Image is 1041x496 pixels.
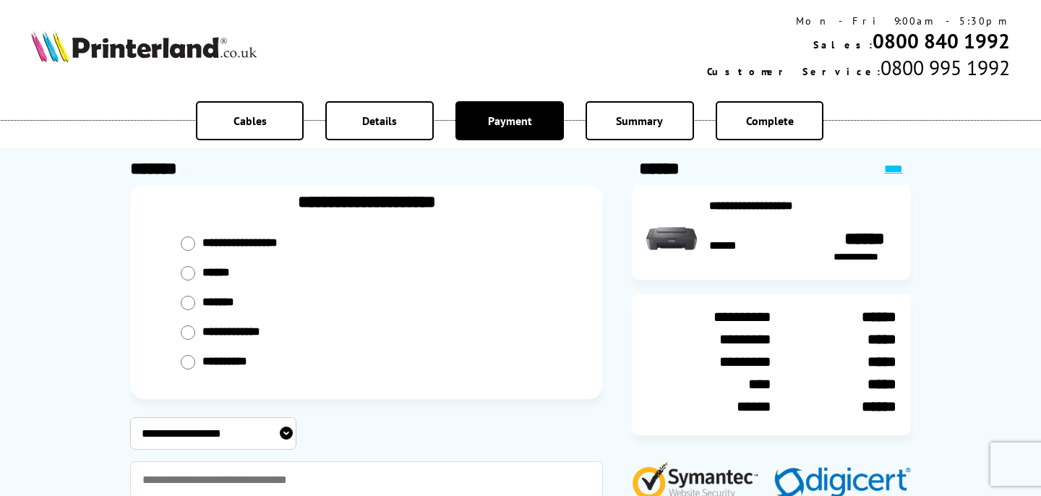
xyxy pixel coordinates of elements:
[707,65,881,78] span: Customer Service:
[881,54,1010,81] span: 0800 995 1992
[707,14,1010,27] div: Mon - Fri 9:00am - 5:30pm
[873,27,1010,54] a: 0800 840 1992
[234,114,267,128] span: Cables
[488,114,532,128] span: Payment
[813,38,873,51] span: Sales:
[746,114,794,128] span: Complete
[31,30,257,62] img: Printerland Logo
[616,114,663,128] span: Summary
[362,114,397,128] span: Details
